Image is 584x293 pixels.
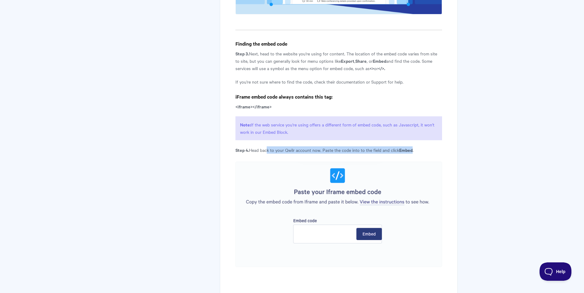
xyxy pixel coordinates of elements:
[235,146,442,154] p: Head back to your Qwilr account now. Paste the code into to the field and click .
[373,58,386,64] strong: Embed
[235,50,249,57] strong: Step 3.
[235,50,442,72] p: Next, head to the website you're using for content. The location of the embed code varies from si...
[235,162,442,267] img: file-CK7tW24EWd.png
[240,121,251,128] strong: Note:
[355,58,367,64] strong: Share
[235,40,442,47] h4: Finding the embed code
[540,262,572,281] iframe: Toggle Customer Support
[370,65,374,71] strong: <>
[235,103,272,110] strong: <iframe></iframe>
[399,147,413,153] b: Embed
[235,116,442,140] p: If the web service you're using offers a different form of embed code, such as Javascript, it won...
[235,78,442,85] p: If you're not sure where to find the code, check their documentation or Support for help.
[378,65,385,71] strong: </>.
[235,147,249,153] strong: Step 4.
[235,93,442,100] h4: iFrame embed code always contains this tag:
[341,58,354,64] strong: Export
